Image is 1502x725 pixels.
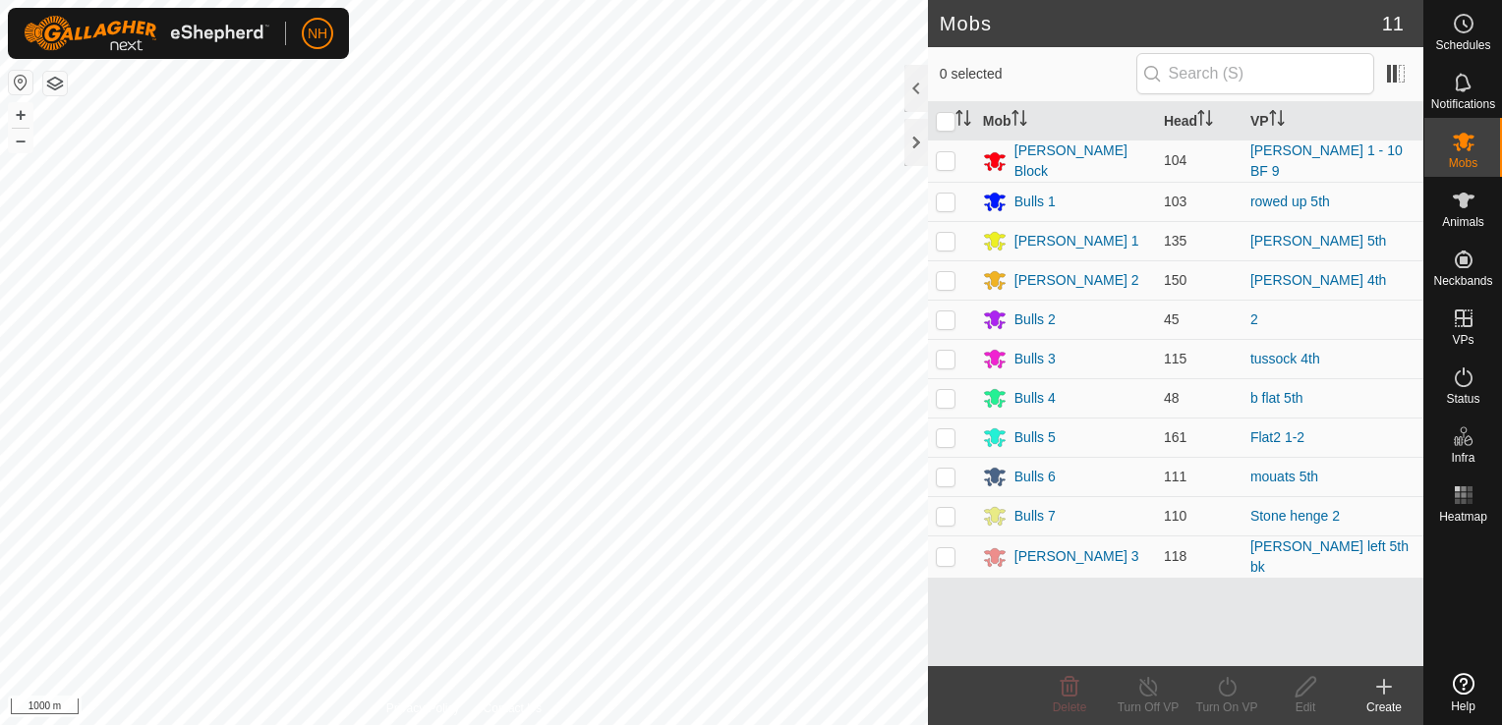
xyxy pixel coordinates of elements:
div: Turn Off VP [1109,698,1187,716]
a: [PERSON_NAME] left 5th bk [1250,538,1409,575]
span: 115 [1164,351,1186,366]
span: Help [1451,700,1475,712]
span: 118 [1164,548,1186,564]
span: 0 selected [940,64,1136,84]
div: Bulls 5 [1014,427,1056,448]
th: VP [1242,102,1423,140]
div: Bulls 1 [1014,192,1056,212]
div: Bulls 6 [1014,467,1056,487]
button: + [9,103,32,127]
a: [PERSON_NAME] 4th [1250,272,1387,288]
div: Bulls 4 [1014,388,1056,409]
a: Flat2 1-2 [1250,429,1304,445]
div: Bulls 3 [1014,349,1056,369]
span: 11 [1382,9,1404,38]
span: 104 [1164,152,1186,168]
a: tussock 4th [1250,351,1320,366]
input: Search (S) [1136,53,1374,94]
span: Heatmap [1439,511,1487,523]
span: Mobs [1449,157,1477,169]
div: Bulls 7 [1014,506,1056,527]
span: Status [1446,393,1479,405]
span: 161 [1164,429,1186,445]
span: 110 [1164,508,1186,524]
a: 2 [1250,311,1258,327]
a: mouats 5th [1250,469,1318,484]
p-sorticon: Activate to sort [1197,113,1213,129]
img: Gallagher Logo [24,16,269,51]
p-sorticon: Activate to sort [1269,113,1285,129]
button: – [9,129,32,152]
a: [PERSON_NAME] 1 - 10 BF 9 [1250,142,1403,179]
span: Schedules [1435,39,1490,51]
button: Map Layers [43,72,67,95]
th: Mob [975,102,1156,140]
span: 135 [1164,233,1186,249]
a: Privacy Policy [386,699,460,717]
a: [PERSON_NAME] 5th [1250,233,1387,249]
a: rowed up 5th [1250,194,1330,209]
span: Animals [1442,216,1484,228]
p-sorticon: Activate to sort [955,113,971,129]
div: Turn On VP [1187,698,1266,716]
span: 103 [1164,194,1186,209]
h2: Mobs [940,12,1382,35]
div: [PERSON_NAME] 1 [1014,231,1139,251]
a: b flat 5th [1250,390,1303,406]
div: Edit [1266,698,1345,716]
span: Delete [1053,700,1087,714]
span: 150 [1164,272,1186,288]
a: Contact Us [484,699,542,717]
span: 45 [1164,311,1180,327]
span: VPs [1452,334,1473,346]
p-sorticon: Activate to sort [1011,113,1027,129]
div: Bulls 2 [1014,309,1056,330]
a: Stone henge 2 [1250,508,1340,524]
div: Create [1345,698,1423,716]
span: NH [308,24,327,44]
span: Infra [1451,452,1474,464]
span: 111 [1164,469,1186,484]
span: 48 [1164,390,1180,406]
a: Help [1424,665,1502,720]
span: Notifications [1431,98,1495,110]
div: [PERSON_NAME] Block [1014,140,1148,182]
div: [PERSON_NAME] 2 [1014,270,1139,291]
th: Head [1156,102,1242,140]
span: Neckbands [1433,275,1492,287]
div: [PERSON_NAME] 3 [1014,546,1139,567]
button: Reset Map [9,71,32,94]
